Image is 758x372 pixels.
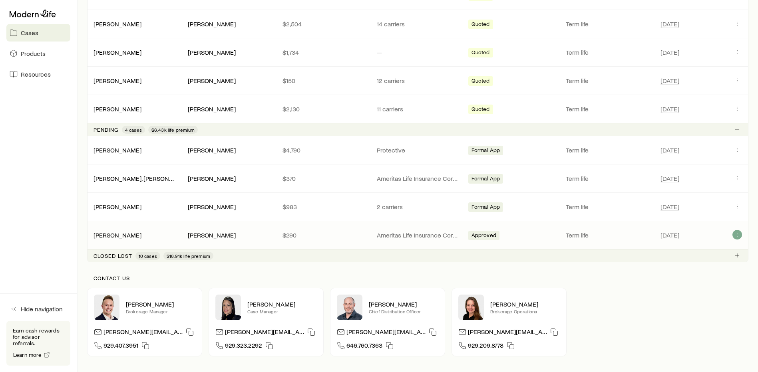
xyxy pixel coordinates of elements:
[472,106,490,114] span: Quoted
[94,77,141,84] a: [PERSON_NAME]
[472,204,500,212] span: Formal App
[661,203,679,211] span: [DATE]
[21,305,63,313] span: Hide navigation
[6,65,70,83] a: Resources
[94,231,141,239] a: [PERSON_NAME]
[369,308,438,315] p: Chief Distribution Officer
[566,77,647,85] p: Term life
[346,328,426,338] p: [PERSON_NAME][EMAIL_ADDRESS][DOMAIN_NAME]
[188,105,236,113] div: [PERSON_NAME]
[472,232,496,240] span: Approved
[490,300,560,308] p: [PERSON_NAME]
[94,174,191,182] a: [PERSON_NAME], [PERSON_NAME]
[94,48,141,57] div: [PERSON_NAME]
[247,308,317,315] p: Case Manager
[94,253,132,259] p: Closed lost
[103,341,138,352] span: 929.407.3951
[661,105,679,113] span: [DATE]
[661,174,679,182] span: [DATE]
[225,341,262,352] span: 929.323.2292
[566,203,647,211] p: Term life
[468,341,503,352] span: 929.209.8778
[94,48,141,56] a: [PERSON_NAME]
[490,308,560,315] p: Brokerage Operations
[283,48,364,56] p: $1,734
[458,295,484,320] img: Ellen Wall
[6,300,70,318] button: Hide navigation
[369,300,438,308] p: [PERSON_NAME]
[139,253,157,259] span: 10 cases
[472,21,490,29] span: Quoted
[566,20,647,28] p: Term life
[472,147,500,155] span: Formal App
[6,24,70,42] a: Cases
[566,174,647,182] p: Term life
[94,203,141,210] a: [PERSON_NAME]
[94,231,141,239] div: [PERSON_NAME]
[13,327,64,346] p: Earn cash rewards for advisor referrals.
[188,203,236,211] div: [PERSON_NAME]
[125,127,142,133] span: 4 cases
[188,20,236,28] div: [PERSON_NAME]
[94,146,141,154] a: [PERSON_NAME]
[151,127,195,133] span: $6.43k life premium
[283,146,364,154] p: $4,790
[472,77,490,86] span: Quoted
[6,45,70,62] a: Products
[377,231,458,239] p: Ameritas Life Insurance Corp. (Ameritas)
[661,77,679,85] span: [DATE]
[283,20,364,28] p: $2,504
[283,203,364,211] p: $983
[94,275,742,281] p: Contact us
[188,48,236,57] div: [PERSON_NAME]
[566,231,647,239] p: Term life
[283,231,364,239] p: $290
[468,328,547,338] p: [PERSON_NAME][EMAIL_ADDRESS][DOMAIN_NAME]
[377,174,458,182] p: Ameritas Life Insurance Corp. (Ameritas)
[21,29,38,37] span: Cases
[94,203,141,211] div: [PERSON_NAME]
[167,253,210,259] span: $16.91k life premium
[21,49,46,57] span: Products
[94,127,119,133] p: Pending
[21,70,51,78] span: Resources
[472,175,500,184] span: Formal App
[566,105,647,113] p: Term life
[94,174,175,183] div: [PERSON_NAME], [PERSON_NAME]
[247,300,317,308] p: [PERSON_NAME]
[661,146,679,154] span: [DATE]
[188,77,236,85] div: [PERSON_NAME]
[188,146,236,154] div: [PERSON_NAME]
[283,174,364,182] p: $370
[13,352,42,358] span: Learn more
[337,295,362,320] img: Dan Pierson
[377,20,458,28] p: 14 carriers
[283,77,364,85] p: $150
[94,146,141,154] div: [PERSON_NAME]
[377,203,458,211] p: 2 carriers
[215,295,241,320] img: Elana Hasten
[126,308,195,315] p: Brokerage Manager
[188,174,236,183] div: [PERSON_NAME]
[377,77,458,85] p: 12 carriers
[661,20,679,28] span: [DATE]
[377,146,458,154] p: Protective
[377,48,458,56] p: —
[566,146,647,154] p: Term life
[94,20,141,28] a: [PERSON_NAME]
[566,48,647,56] p: Term life
[94,295,119,320] img: Derek Wakefield
[225,328,304,338] p: [PERSON_NAME][EMAIL_ADDRESS][DOMAIN_NAME]
[103,328,183,338] p: [PERSON_NAME][EMAIL_ADDRESS][DOMAIN_NAME]
[346,341,382,352] span: 646.760.7363
[472,49,490,57] span: Quoted
[377,105,458,113] p: 11 carriers
[661,231,679,239] span: [DATE]
[94,105,141,113] a: [PERSON_NAME]
[126,300,195,308] p: [PERSON_NAME]
[188,231,236,239] div: [PERSON_NAME]
[6,321,70,366] div: Earn cash rewards for advisor referrals.Learn more
[661,48,679,56] span: [DATE]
